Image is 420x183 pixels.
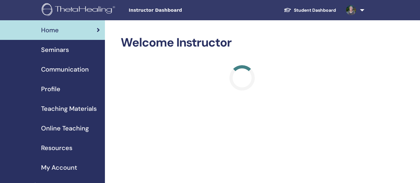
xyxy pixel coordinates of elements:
[41,45,69,54] span: Seminars
[41,25,59,35] span: Home
[41,104,97,113] span: Teaching Materials
[346,5,356,15] img: default.jpg
[41,65,89,74] span: Communication
[279,4,341,16] a: Student Dashboard
[41,84,60,94] span: Profile
[41,163,77,172] span: My Account
[129,7,223,14] span: Instructor Dashboard
[284,7,291,13] img: graduation-cap-white.svg
[42,3,117,17] img: logo.png
[41,123,89,133] span: Online Teaching
[121,35,363,50] h2: Welcome Instructor
[41,143,72,153] span: Resources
